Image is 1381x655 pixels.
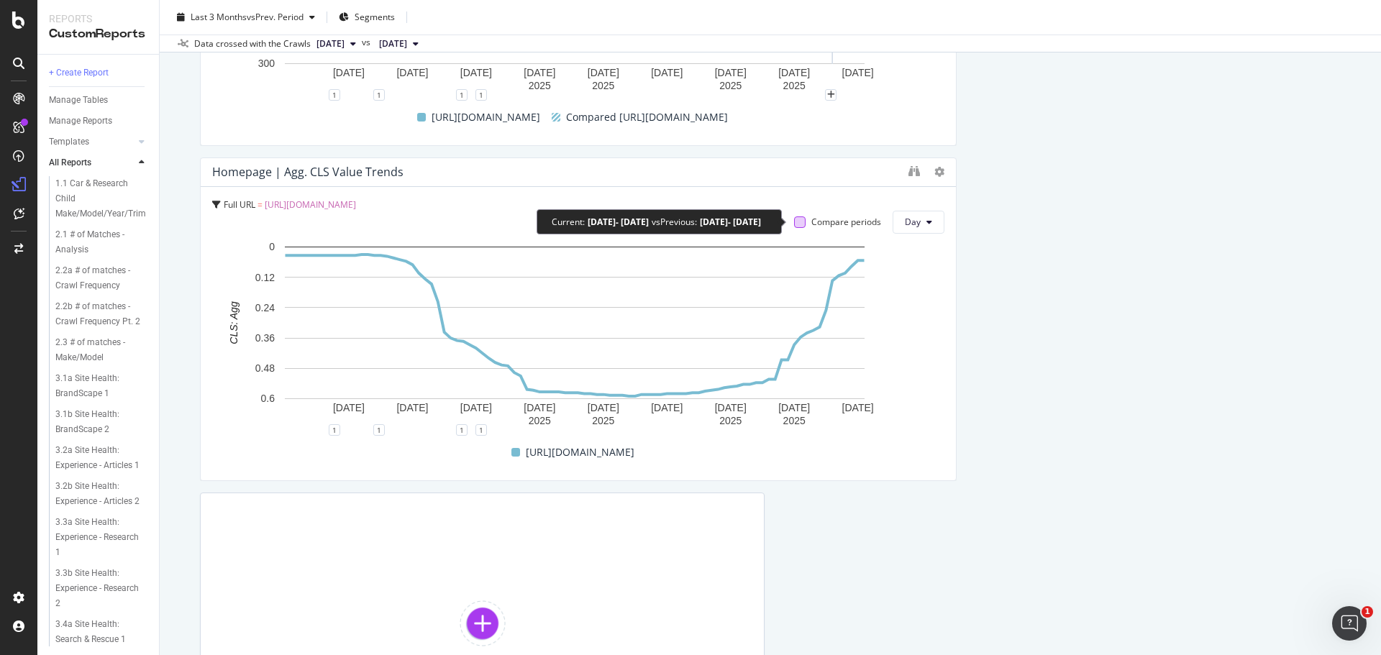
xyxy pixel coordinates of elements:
[49,114,149,129] a: Manage Reports
[373,35,424,52] button: [DATE]
[55,263,140,293] div: 2.2a # of matches - Crawl Frequency
[778,402,810,413] text: [DATE]
[905,216,921,228] span: Day
[255,272,275,283] text: 0.12
[49,93,149,108] a: Manage Tables
[258,58,275,69] text: 300
[333,67,365,78] text: [DATE]
[329,424,340,436] div: 1
[460,67,492,78] text: [DATE]
[316,37,345,50] span: 2025 Oct. 7th
[456,89,468,101] div: 1
[842,402,874,413] text: [DATE]
[49,12,147,26] div: Reports
[55,479,149,509] a: 3.2b Site Health: Experience - Articles 2
[55,479,141,509] div: 3.2b Site Health: Experience - Articles 2
[588,402,619,413] text: [DATE]
[893,211,944,234] button: Day
[778,67,810,78] text: [DATE]
[55,515,141,560] div: 3.3a Site Health: Experience - Research 1
[55,335,139,365] div: 2.3 # of matches - Make/Model
[524,67,555,78] text: [DATE]
[715,402,747,413] text: [DATE]
[432,109,540,126] span: [URL][DOMAIN_NAME]
[355,11,395,23] span: Segments
[529,80,551,91] text: 2025
[783,80,806,91] text: 2025
[49,155,135,170] a: All Reports
[55,299,149,329] a: 2.2b # of matches - Crawl Frequency Pt. 2
[908,165,920,177] div: binoculars
[55,566,149,611] a: 3.3b Site Health: Experience - Research 2
[49,134,135,150] a: Templates
[265,198,356,211] span: [URL][DOMAIN_NAME]
[212,239,937,430] svg: A chart.
[55,371,149,401] a: 3.1a Site Health: BrandScape 1
[1332,606,1367,641] iframe: Intercom live chat
[526,444,634,461] span: [URL][DOMAIN_NAME]
[49,26,147,42] div: CustomReports
[171,6,321,29] button: Last 3 MonthsvsPrev. Period
[55,176,146,221] div: 1.1 Car & Research Child Make/Model/Year/Trim
[255,332,275,344] text: 0.36
[224,198,255,211] span: Full URL
[257,198,263,211] span: =
[700,216,761,228] div: [DATE] - [DATE]
[715,67,747,78] text: [DATE]
[49,65,109,81] div: + Create Report
[247,11,304,23] span: vs Prev. Period
[261,393,275,404] text: 0.6
[333,6,401,29] button: Segments
[362,36,373,49] span: vs
[55,407,139,437] div: 3.1b Site Health: BrandScape 2
[55,176,149,221] a: 1.1 Car & Research Child Make/Model/Year/Trim
[811,216,881,228] div: Compare periods
[55,617,149,647] a: 3.4a Site Health: Search & Rescue 1
[49,155,91,170] div: All Reports
[329,89,340,101] div: 1
[524,402,555,413] text: [DATE]
[228,301,240,344] text: CLS: Agg
[333,402,365,413] text: [DATE]
[1362,606,1373,618] span: 1
[55,407,149,437] a: 3.1b Site Health: BrandScape 2
[566,109,728,126] span: Compared [URL][DOMAIN_NAME]
[255,362,275,374] text: 0.48
[194,37,311,50] div: Data crossed with the Crawls
[460,402,492,413] text: [DATE]
[373,424,385,436] div: 1
[49,114,112,129] div: Manage Reports
[55,617,140,647] div: 3.4a Site Health: Search & Rescue 1
[200,157,957,481] div: Homepage | Agg. CLS Value TrendsFull URL = [URL][DOMAIN_NAME]Compare periodsDayA chart.1111[URL][...
[592,80,614,91] text: 2025
[396,67,428,78] text: [DATE]
[55,263,149,293] a: 2.2a # of matches - Crawl Frequency
[379,37,407,50] span: 2025 Jun. 8th
[55,443,141,473] div: 3.2a Site Health: Experience - Articles 1
[588,216,649,228] div: [DATE] - [DATE]
[55,335,149,365] a: 2.3 # of matches - Make/Model
[49,93,108,108] div: Manage Tables
[191,11,247,23] span: Last 3 Months
[529,415,551,426] text: 2025
[592,415,614,426] text: 2025
[55,371,139,401] div: 3.1a Site Health: BrandScape 1
[55,443,149,473] a: 3.2a Site Health: Experience - Articles 1
[269,241,275,252] text: 0
[396,402,428,413] text: [DATE]
[719,415,742,426] text: 2025
[475,424,487,436] div: 1
[651,402,683,413] text: [DATE]
[55,515,149,560] a: 3.3a Site Health: Experience - Research 1
[719,80,742,91] text: 2025
[55,299,141,329] div: 2.2b # of matches - Crawl Frequency Pt. 2
[55,227,149,257] a: 2.1 # of Matches - Analysis
[552,216,585,228] div: Current:
[652,216,697,228] div: vs Previous :
[49,65,149,81] a: + Create Report
[842,67,874,78] text: [DATE]
[456,424,468,436] div: 1
[255,302,275,313] text: 0.24
[49,134,89,150] div: Templates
